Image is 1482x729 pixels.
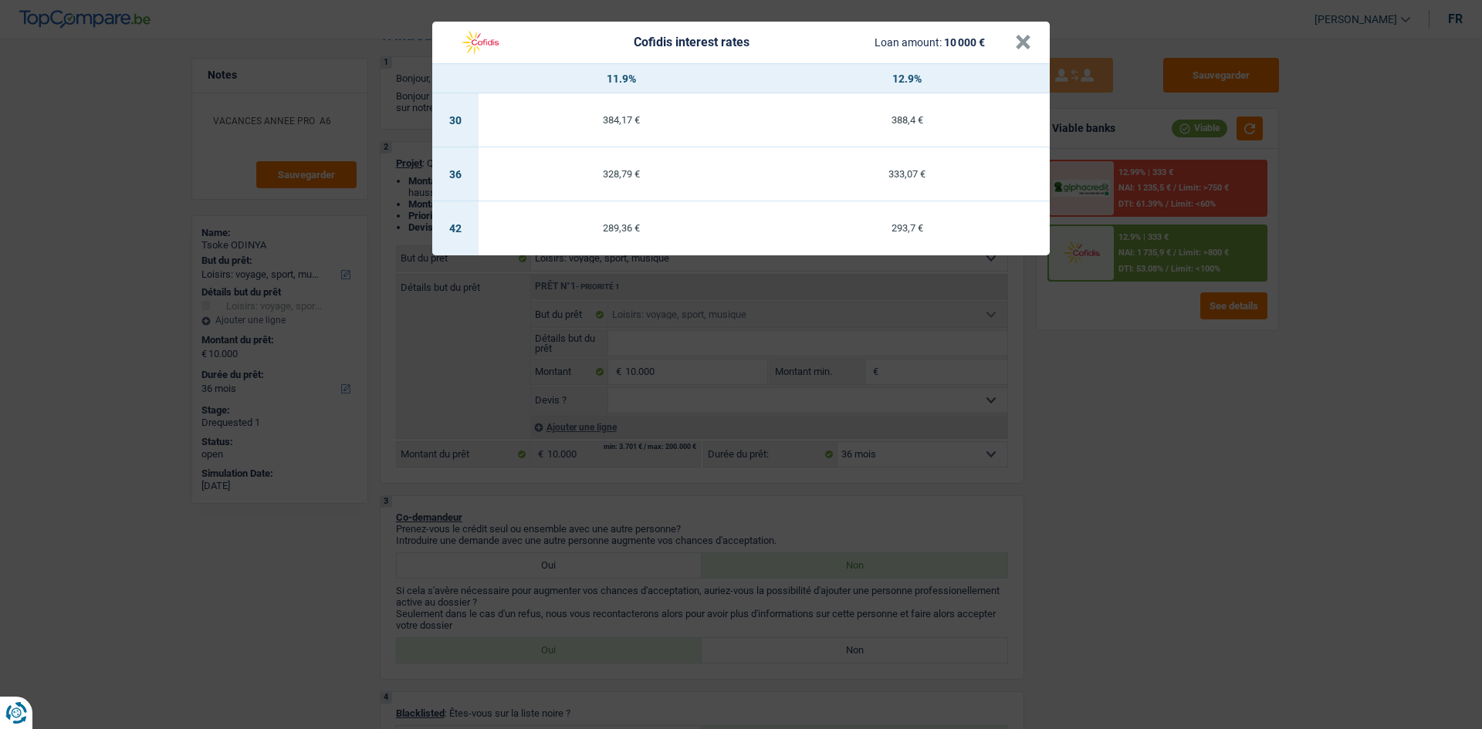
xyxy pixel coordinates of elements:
[875,36,942,49] span: Loan amount:
[1015,35,1031,50] button: ×
[432,93,479,147] td: 30
[479,223,764,233] div: 289,36 €
[764,223,1050,233] div: 293,7 €
[764,169,1050,179] div: 333,07 €
[764,115,1050,125] div: 388,4 €
[432,147,479,201] td: 36
[479,115,764,125] div: 384,17 €
[634,36,749,49] div: Cofidis interest rates
[451,28,509,57] img: Cofidis
[764,64,1050,93] th: 12.9%
[944,36,985,49] span: 10 000 €
[479,169,764,179] div: 328,79 €
[479,64,764,93] th: 11.9%
[432,201,479,255] td: 42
